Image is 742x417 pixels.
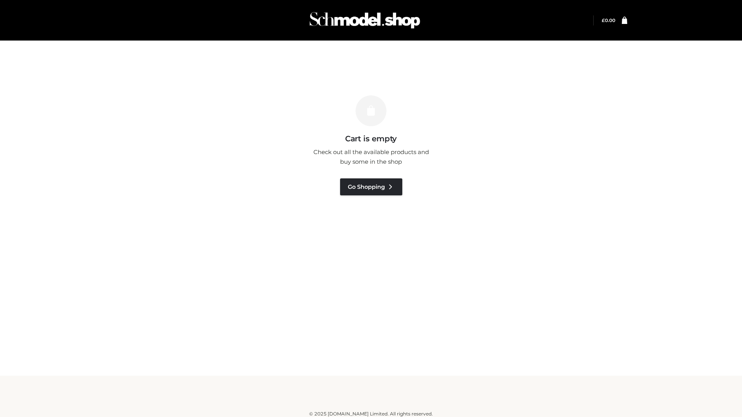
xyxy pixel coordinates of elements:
[132,134,610,143] h3: Cart is empty
[602,17,605,23] span: £
[307,5,423,36] img: Schmodel Admin 964
[602,17,615,23] a: £0.00
[340,178,402,195] a: Go Shopping
[602,17,615,23] bdi: 0.00
[309,147,433,167] p: Check out all the available products and buy some in the shop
